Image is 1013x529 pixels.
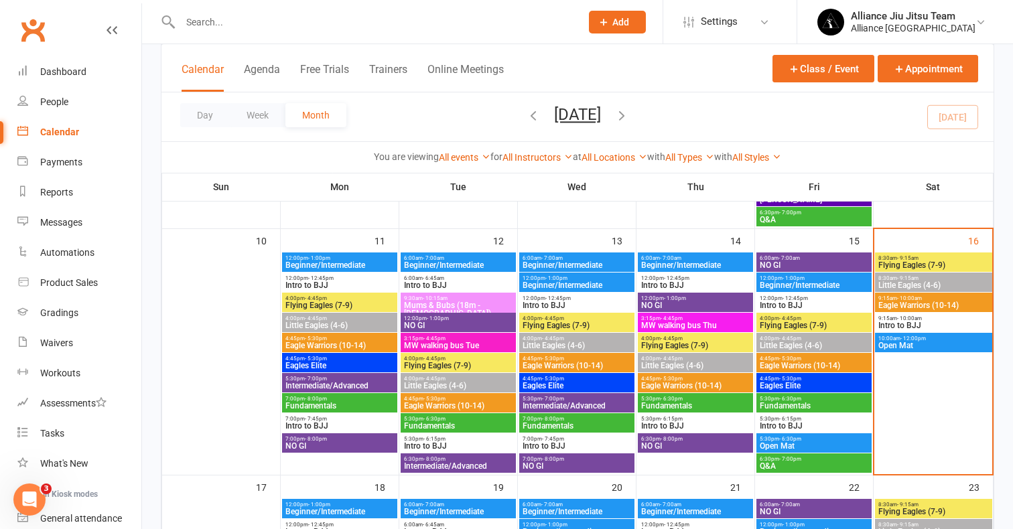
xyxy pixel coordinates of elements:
th: Sun [162,173,281,201]
span: - 4:45pm [661,335,683,342]
span: Add [612,17,629,27]
span: 4:45pm [759,356,869,362]
span: 7:00pm [285,416,395,422]
span: 12:00pm [403,315,513,321]
span: - 9:15am [897,522,919,528]
span: 6:00am [403,522,513,528]
span: - 1:00pm [308,502,330,508]
span: 4:45pm [403,396,513,402]
span: 4:45pm [285,335,395,342]
span: Little Eagles (4-6) [285,321,395,329]
span: 5:30pm [522,396,632,402]
div: Dashboard [40,66,86,77]
div: Messages [40,217,82,228]
span: - 9:15am [897,255,919,261]
span: Private session - [PERSON_NAME] [759,187,845,204]
a: All Styles [732,152,781,163]
span: - 7:00pm [779,456,801,462]
span: 7:00pm [285,396,395,402]
span: 12:00pm [759,275,869,281]
span: Little Eagles (4-6) [640,362,750,370]
span: NO GI [285,442,395,450]
span: 5:30pm [640,416,750,422]
a: Tasks [17,419,141,449]
span: 6:30pm [759,456,869,462]
div: 20 [612,475,636,498]
div: 10 [256,229,280,251]
span: - 4:45pm [661,315,683,321]
span: 12:00pm [285,522,395,528]
span: - 1:00pm [545,275,567,281]
span: Eagles Elite [522,382,632,390]
th: Sat [874,173,994,201]
span: Eagle Warriors (10-14) [522,362,632,370]
span: - 6:15pm [423,436,446,442]
span: - 4:45pm [661,356,683,362]
strong: with [714,151,732,162]
span: 4:45pm [522,356,632,362]
div: 13 [612,229,636,251]
span: Intro to BJJ [522,442,632,450]
span: - 8:00pm [423,456,446,462]
span: - 7:00pm [542,396,564,402]
span: 3:15pm [403,335,513,342]
a: All Locations [582,152,647,163]
span: Intro to BJJ [759,422,869,430]
button: Appointment [878,55,978,82]
span: - 12:45pm [664,522,689,528]
a: Dashboard [17,57,141,87]
div: 11 [375,229,399,251]
div: Workouts [40,368,80,378]
span: Beginner/Intermediate [403,261,513,269]
strong: You are viewing [374,151,439,162]
div: Waivers [40,337,73,348]
div: Automations [40,247,94,258]
span: Intermediate/Advanced [285,382,395,390]
div: Alliance [GEOGRAPHIC_DATA] [851,22,975,34]
span: - 7:00am [541,255,563,261]
div: 17 [256,475,280,498]
span: 4:00pm [522,335,632,342]
span: - 6:30pm [661,396,683,402]
span: - 4:45pm [779,315,801,321]
span: 4:00pm [640,356,750,362]
div: 23 [969,475,993,498]
span: - 4:45pm [423,356,446,362]
span: 4:45pm [759,376,869,382]
span: Intro to BJJ [878,321,990,329]
iframe: Intercom live chat [13,483,46,516]
div: Tasks [40,428,64,439]
span: 7:00pm [285,436,395,442]
span: Beginner/Intermediate [522,281,632,289]
a: What's New [17,449,141,479]
span: - 4:45pm [423,376,446,382]
span: - 7:00pm [779,210,801,216]
span: 5:30pm [759,396,869,402]
div: 21 [730,475,754,498]
span: 6:30pm [403,456,513,462]
span: Intro to BJJ [640,422,750,430]
span: 6:00am [522,502,632,508]
span: - 12:45pm [783,295,808,301]
span: Flying Eagles (7-9) [285,301,395,309]
button: Agenda [244,63,280,92]
span: - 9:15am [897,502,919,508]
span: - 10:15am [423,295,448,301]
div: 18 [375,475,399,498]
span: Beginner/Intermediate [522,508,632,516]
span: - 9:15am [897,275,919,281]
th: Mon [281,173,399,201]
button: Free Trials [300,63,349,92]
span: Intro to BJJ [640,281,750,289]
span: - 12:45pm [664,275,689,281]
span: - 5:30pm [661,376,683,382]
span: Beginner/Intermediate [759,281,869,289]
span: 6:00am [403,255,513,261]
span: 5:30pm [640,396,750,402]
span: 12:00pm [522,522,632,528]
span: NO GI [640,442,750,450]
button: Calendar [182,63,224,92]
span: 7:00pm [522,456,632,462]
span: - 8:00pm [542,416,564,422]
span: Q&A [759,216,869,224]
